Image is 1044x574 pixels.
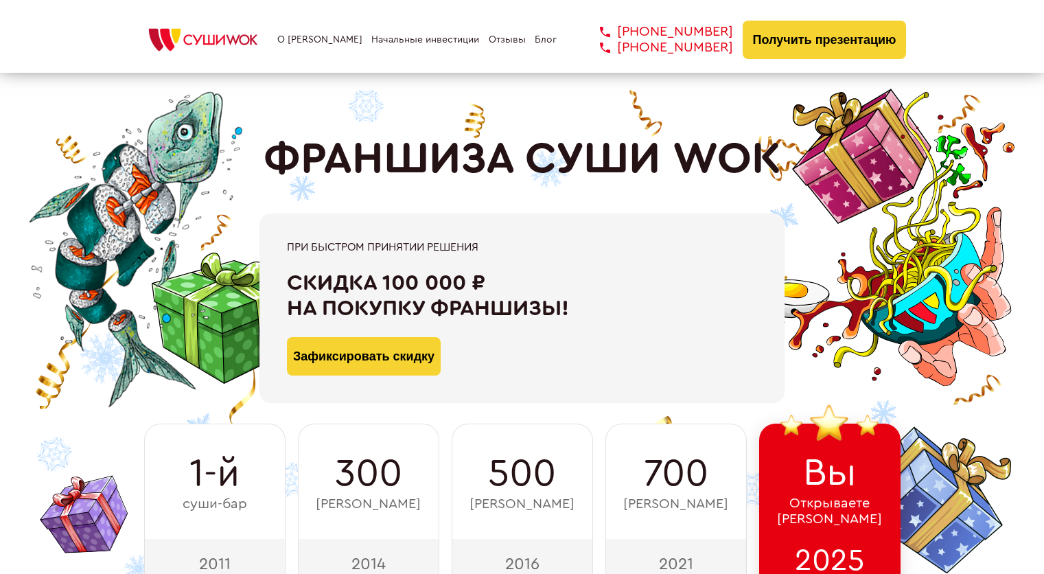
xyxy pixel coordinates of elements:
a: [PHONE_NUMBER] [579,40,733,56]
div: При быстром принятии решения [287,241,757,253]
a: Начальные инвестиции [371,34,479,45]
span: 300 [335,452,402,496]
span: Открываете [PERSON_NAME] [777,496,882,527]
img: СУШИWOK [138,25,268,55]
span: 500 [488,452,556,496]
span: [PERSON_NAME] [469,496,575,512]
span: [PERSON_NAME] [623,496,728,512]
a: Блог [535,34,557,45]
span: 1-й [189,452,240,496]
a: [PHONE_NUMBER] [579,24,733,40]
span: Вы [803,451,857,495]
button: Получить презентацию [743,21,907,59]
div: Скидка 100 000 ₽ на покупку франшизы! [287,271,757,321]
a: О [PERSON_NAME] [277,34,362,45]
button: Зафиксировать скидку [287,337,441,376]
span: суши-бар [183,496,247,512]
span: [PERSON_NAME] [316,496,421,512]
span: 700 [644,452,708,496]
h1: ФРАНШИЗА СУШИ WOK [264,134,781,185]
a: Отзывы [489,34,526,45]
